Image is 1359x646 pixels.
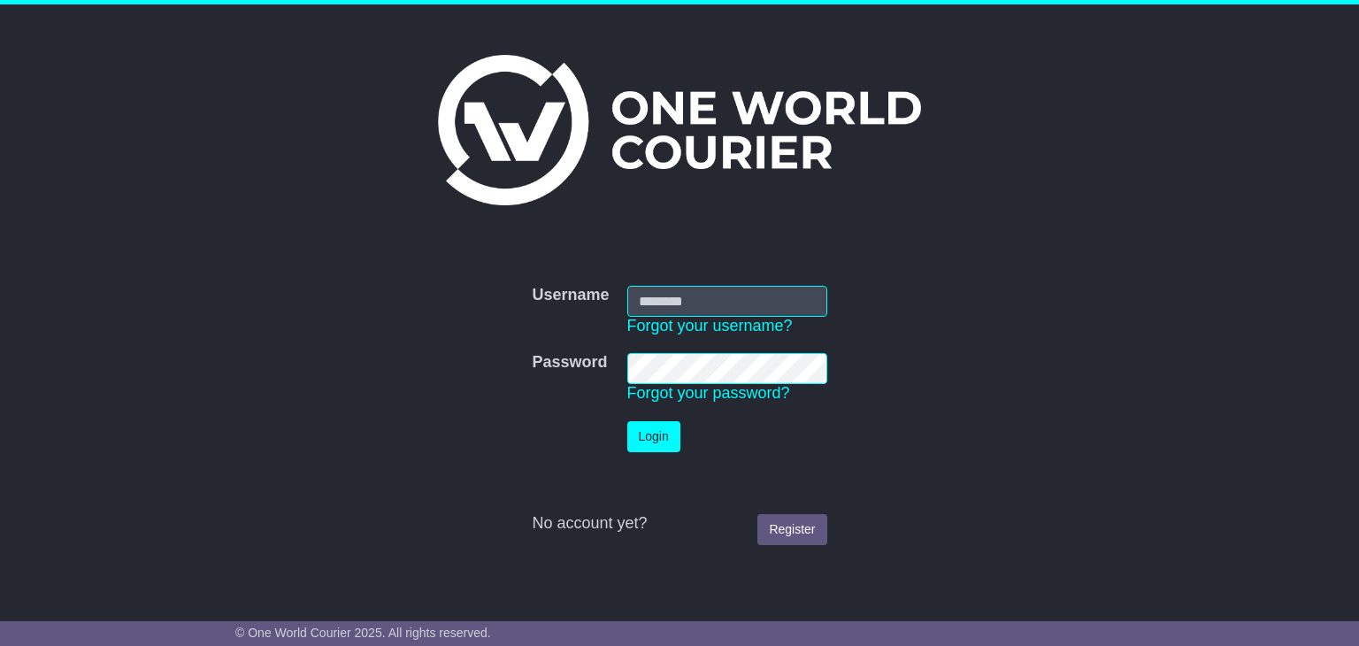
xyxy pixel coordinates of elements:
[627,421,680,452] button: Login
[757,514,826,545] a: Register
[627,317,793,335] a: Forgot your username?
[532,353,607,373] label: Password
[627,384,790,402] a: Forgot your password?
[532,514,826,534] div: No account yet?
[235,626,491,640] span: © One World Courier 2025. All rights reserved.
[438,55,921,205] img: One World
[532,286,609,305] label: Username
